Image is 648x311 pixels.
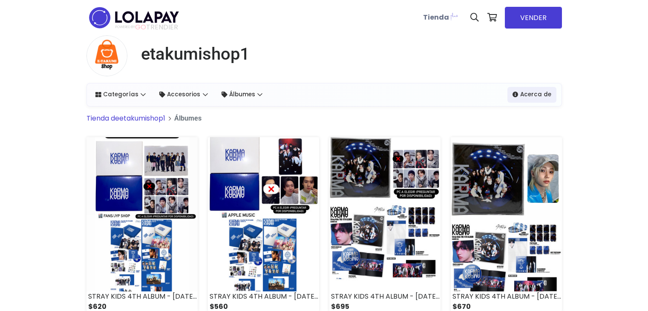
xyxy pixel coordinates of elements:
img: small_1758417972286.jpeg [208,137,319,291]
div: STRAY KIDS 4TH ALBUM - [DATE] ([DATE] LIMITED VER.) + POB JYP/FANS SHOP [329,291,441,302]
div: STRAY KIDS 4TH ALBUM - [DATE] ([DATE] LIMITED VER.) + POB YES24 [451,291,562,302]
b: Tienda [423,12,449,22]
a: Accesorios [154,87,213,102]
span: Tienda de [86,113,119,123]
a: Acerca de [507,87,556,102]
span: Álbumes [174,114,202,122]
div: STRAY KIDS 4TH ALBUM - [DATE] (STANDARD VER.) [208,291,319,302]
a: Categorías [90,87,151,102]
h1: etakumishop1 [141,44,250,64]
a: Tienda deetakumishop1 [86,113,165,123]
a: etakumishop1 [134,44,250,64]
img: Lolapay Plus [449,11,459,21]
span: GO [135,22,146,32]
img: small_1758393550234.jpeg [451,137,562,291]
span: POWERED BY [115,25,135,29]
img: small_1758984507971.jpeg [86,137,198,291]
nav: breadcrumb [86,113,562,130]
span: TRENDIER [115,23,178,31]
a: VENDER [505,7,562,29]
img: small.png [86,35,127,76]
img: logo [86,4,181,31]
a: Álbumes [216,87,268,102]
div: STRAY KIDS 4TH ALBUM - [DATE] (STANDARD VER.) [86,291,198,302]
img: small_1758984573641.jpeg [329,137,441,291]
